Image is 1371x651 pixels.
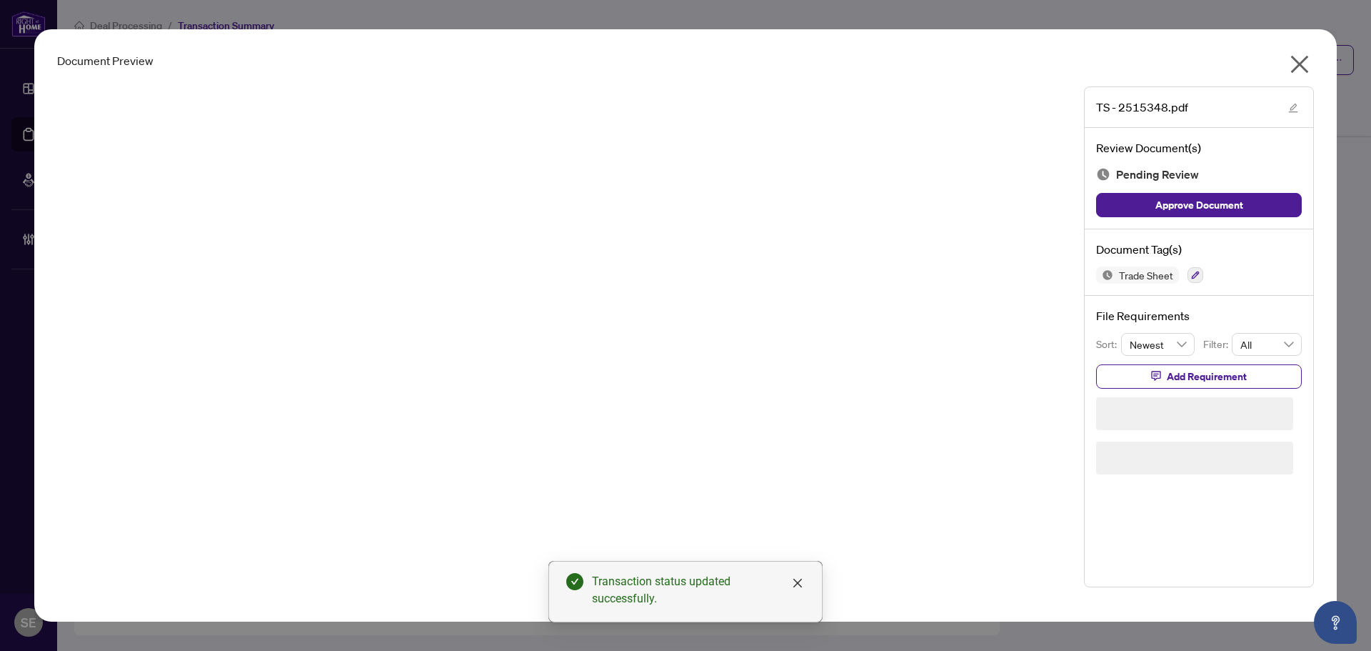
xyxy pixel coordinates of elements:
a: Close [790,575,805,591]
h4: Review Document(s) [1096,139,1302,156]
span: close [1288,53,1311,76]
div: Transaction status updated successfully. [592,573,805,607]
span: Add Requirement [1167,365,1247,388]
button: Approve Document [1096,193,1302,217]
span: Pending Review [1116,165,1199,184]
span: close [792,577,803,589]
span: Trade Sheet [1113,270,1179,280]
p: Sort: [1096,337,1121,352]
button: Add Requirement [1096,364,1302,389]
div: Document Preview [57,52,1314,69]
span: Approve Document [1155,194,1243,217]
img: Document Status [1096,167,1110,182]
span: Newest [1130,334,1187,355]
img: Status Icon [1096,267,1113,284]
p: Filter: [1203,337,1232,352]
button: Open asap [1314,601,1357,644]
h4: File Requirements [1096,307,1302,324]
span: check-circle [566,573,583,590]
span: TS - 2515348.pdf [1096,99,1188,116]
span: edit [1288,103,1298,113]
span: All [1240,334,1293,355]
h4: Document Tag(s) [1096,241,1302,258]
